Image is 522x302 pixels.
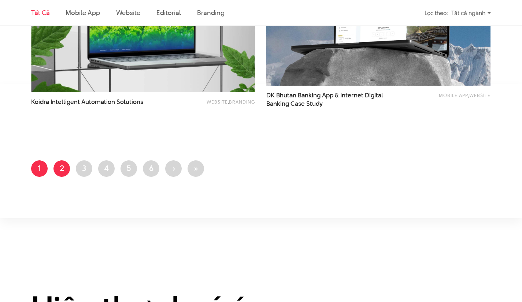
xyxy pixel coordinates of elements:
div: , [166,98,255,111]
a: Website [116,8,140,17]
div: Tất cả ngành [451,7,491,19]
a: Website [469,92,490,98]
a: DK Bhutan Banking App & Internet DigitalBanking Case Study [266,91,390,108]
a: 3 [76,160,92,177]
span: Solutions [116,97,143,106]
span: Koidra [31,97,49,106]
a: Branding [197,8,224,17]
span: Automation [81,97,115,106]
div: Lọc theo: [425,7,448,19]
a: Mobile app [439,92,468,98]
a: 2 [53,160,70,177]
a: Branding [229,98,255,105]
span: › [172,163,175,174]
a: 6 [143,160,159,177]
a: Tất cả [31,8,49,17]
span: » [193,163,198,174]
span: Banking Case Study [266,100,323,108]
div: , [401,91,490,104]
a: Website [207,98,228,105]
a: Editorial [156,8,181,17]
span: DK Bhutan Banking App & Internet Digital [266,91,390,108]
span: Intelligent [51,97,80,106]
a: Mobile app [66,8,100,17]
a: Koidra Intelligent Automation Solutions [31,98,155,115]
a: 4 [98,160,115,177]
a: 5 [121,160,137,177]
